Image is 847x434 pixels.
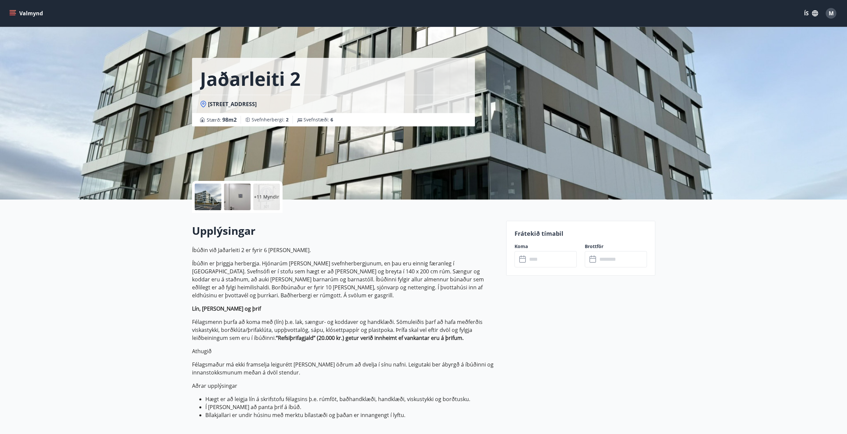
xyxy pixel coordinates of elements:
[192,347,498,355] p: Athugið
[823,5,839,21] button: M
[330,116,333,123] span: 6
[192,246,498,254] p: Íbúðin við Jaðarleiti 2 er fyrir 6 [PERSON_NAME].
[286,116,289,123] span: 2
[208,100,257,108] span: [STREET_ADDRESS]
[205,403,498,411] li: Í [PERSON_NAME] að panta þrif á íbúð.
[205,411,498,419] li: Bílakjallari er undir húsinu með merktu bílastæði og þaðan er innangengt í lyftu.
[8,7,46,19] button: menu
[276,334,464,342] strong: “Refsiþrifagjald” (20.000 kr.) getur verið innheimt ef vankantar eru á þrifum.
[192,305,261,312] strong: Lín, [PERSON_NAME] og þrif
[192,361,498,376] p: Félagsmaður má ekki framselja leigurétt [PERSON_NAME] öðrum að dvelja í sínu nafni. Leigutaki ber...
[192,259,498,299] p: Íbúðin er þriggja herbergja. Hjónarúm [PERSON_NAME] svefnherbergjunum, en þau eru einnig færanleg...
[515,243,577,250] label: Koma
[252,116,289,123] span: Svefnherbergi :
[192,382,498,390] p: Aðrar upplýsingar
[222,116,237,123] span: 98 m2
[207,116,237,124] span: Stærð :
[304,116,333,123] span: Svefnstæði :
[200,66,301,91] h1: Jaðarleiti 2
[192,223,498,238] h2: Upplýsingar
[192,318,498,342] p: Félagsmenn þurfa að koma með (lín) þ.e. lak, sængur- og koddaver og handklæði. Sömuleiðis þarf að...
[585,243,647,250] label: Brottför
[800,7,822,19] button: ÍS
[254,194,279,200] p: +11 Myndir
[515,229,647,238] p: Frátekið tímabil
[205,395,498,403] li: Hægt er að leigja lín á skrifstofu félagsins þ.e. rúmföt, baðhandklæði, handklæði, viskustykki og...
[829,10,834,17] span: M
